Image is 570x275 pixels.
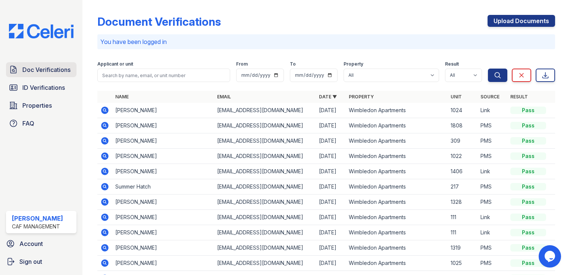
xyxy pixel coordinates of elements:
[236,61,248,67] label: From
[510,94,528,99] a: Result
[510,168,546,175] div: Pass
[112,103,214,118] td: [PERSON_NAME]
[316,149,346,164] td: [DATE]
[510,244,546,252] div: Pass
[510,198,546,206] div: Pass
[214,225,316,240] td: [EMAIL_ADDRESS][DOMAIN_NAME]
[510,183,546,190] div: Pass
[112,164,214,179] td: [PERSON_NAME]
[97,15,221,28] div: Document Verifications
[448,133,477,149] td: 309
[448,103,477,118] td: 1024
[346,195,448,210] td: Wimbledon Apartments
[488,15,555,27] a: Upload Documents
[316,225,346,240] td: [DATE]
[477,210,507,225] td: Link
[214,118,316,133] td: [EMAIL_ADDRESS][DOMAIN_NAME]
[22,119,34,128] span: FAQ
[316,164,346,179] td: [DATE]
[346,133,448,149] td: Wimbledon Apartments
[214,133,316,149] td: [EMAIL_ADDRESS][DOMAIN_NAME]
[112,210,214,225] td: [PERSON_NAME]
[346,164,448,179] td: Wimbledon Apartments
[6,80,76,95] a: ID Verifications
[112,256,214,271] td: [PERSON_NAME]
[346,179,448,195] td: Wimbledon Apartments
[97,61,133,67] label: Applicant or unit
[448,225,477,240] td: 111
[510,107,546,114] div: Pass
[316,133,346,149] td: [DATE]
[6,98,76,113] a: Properties
[214,164,316,179] td: [EMAIL_ADDRESS][DOMAIN_NAME]
[477,118,507,133] td: PMS
[22,65,71,74] span: Doc Verifications
[214,179,316,195] td: [EMAIL_ADDRESS][DOMAIN_NAME]
[451,94,462,99] a: Unit
[448,240,477,256] td: 1319
[510,259,546,267] div: Pass
[477,103,507,118] td: Link
[214,256,316,271] td: [EMAIL_ADDRESS][DOMAIN_NAME]
[214,210,316,225] td: [EMAIL_ADDRESS][DOMAIN_NAME]
[112,240,214,256] td: [PERSON_NAME]
[477,179,507,195] td: PMS
[6,62,76,77] a: Doc Verifications
[346,210,448,225] td: Wimbledon Apartments
[477,133,507,149] td: PMS
[477,240,507,256] td: PMS
[477,164,507,179] td: Link
[346,103,448,118] td: Wimbledon Apartments
[19,257,42,266] span: Sign out
[316,103,346,118] td: [DATE]
[112,118,214,133] td: [PERSON_NAME]
[448,256,477,271] td: 1025
[316,179,346,195] td: [DATE]
[115,94,129,99] a: Name
[539,245,563,268] iframe: chat widget
[22,83,65,92] span: ID Verifications
[477,149,507,164] td: PMS
[316,240,346,256] td: [DATE]
[12,223,63,230] div: CAF Management
[445,61,459,67] label: Result
[112,225,214,240] td: [PERSON_NAME]
[349,94,374,99] a: Property
[100,37,552,46] p: You have been logged in
[217,94,231,99] a: Email
[448,195,477,210] td: 1328
[344,61,363,67] label: Property
[3,24,79,38] img: CE_Logo_Blue-a8612792a0a2168367f1c8372b55b34899dd931a85d93a1a3d3e32e68fde9ad4.png
[214,240,316,256] td: [EMAIL_ADDRESS][DOMAIN_NAME]
[477,195,507,210] td: PMS
[290,61,296,67] label: To
[510,122,546,129] div: Pass
[346,149,448,164] td: Wimbledon Apartments
[316,195,346,210] td: [DATE]
[448,118,477,133] td: 1808
[480,94,499,99] a: Source
[112,133,214,149] td: [PERSON_NAME]
[510,152,546,160] div: Pass
[316,256,346,271] td: [DATE]
[3,254,79,269] button: Sign out
[316,210,346,225] td: [DATE]
[97,69,230,82] input: Search by name, email, or unit number
[477,225,507,240] td: Link
[214,103,316,118] td: [EMAIL_ADDRESS][DOMAIN_NAME]
[477,256,507,271] td: PMS
[346,256,448,271] td: Wimbledon Apartments
[346,225,448,240] td: Wimbledon Apartments
[448,149,477,164] td: 1022
[112,149,214,164] td: [PERSON_NAME]
[12,214,63,223] div: [PERSON_NAME]
[448,164,477,179] td: 1406
[510,137,546,145] div: Pass
[22,101,52,110] span: Properties
[448,179,477,195] td: 217
[6,116,76,131] a: FAQ
[214,195,316,210] td: [EMAIL_ADDRESS][DOMAIN_NAME]
[319,94,337,99] a: Date ▼
[510,229,546,236] div: Pass
[346,240,448,256] td: Wimbledon Apartments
